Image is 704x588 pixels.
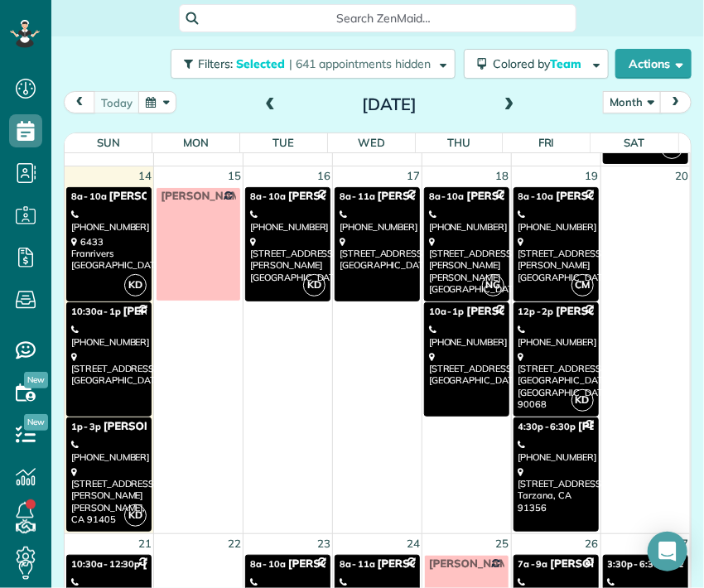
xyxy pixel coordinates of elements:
[429,324,504,348] div: [PHONE_NUMBER]
[494,166,511,186] a: 18
[624,136,644,149] span: Sat
[340,558,375,570] span: 8a - 11a
[518,209,594,233] div: [PHONE_NUMBER]
[518,466,594,513] div: [STREET_ADDRESS] Tarzana, CA 91356
[447,136,470,149] span: Thu
[518,421,576,432] span: 4:30p - 6:30p
[250,209,325,233] div: [PHONE_NUMBER]
[603,91,662,113] button: Month
[94,91,140,113] button: today
[467,305,662,318] span: [PERSON_NAME] & [PERSON_NAME]
[289,56,431,71] span: | 641 appointments hidden
[71,558,140,570] span: 10:30a - 12:30p
[518,190,554,202] span: 8a - 10a
[378,557,468,571] span: [PERSON_NAME]
[556,305,646,318] span: [PERSON_NAME]
[288,557,379,571] span: [PERSON_NAME]
[316,534,332,553] a: 23
[71,190,107,202] span: 8a - 10a
[71,306,121,317] span: 10:30a - 1p
[24,414,48,431] span: New
[673,166,690,186] a: 20
[124,274,147,296] span: KD
[550,557,640,571] span: [PERSON_NAME]
[64,91,95,113] button: prev
[286,95,493,113] h2: [DATE]
[71,421,101,432] span: 1p - 3p
[183,136,209,149] span: Mon
[482,274,504,296] span: NG
[226,166,243,186] a: 15
[71,351,147,387] div: [STREET_ADDRESS] [GEOGRAPHIC_DATA]
[71,439,147,463] div: [PHONE_NUMBER]
[137,534,153,553] a: 21
[493,56,587,71] span: Colored by
[518,558,548,570] span: 7a - 9a
[518,306,554,317] span: 12p - 2p
[518,351,594,410] div: [STREET_ADDRESS] [GEOGRAPHIC_DATA], [GEOGRAPHIC_DATA] 90068
[250,236,325,283] div: [STREET_ADDRESS] [PERSON_NAME][GEOGRAPHIC_DATA]
[250,190,286,202] span: 8a - 10a
[518,324,594,348] div: [PHONE_NUMBER]
[550,56,584,71] span: Team
[303,274,325,296] span: KD
[340,236,415,272] div: [STREET_ADDRESS] [GEOGRAPHIC_DATA]
[429,190,465,202] span: 8a - 10a
[273,136,295,149] span: Tue
[123,305,214,318] span: [PERSON_NAME]
[556,190,646,203] span: [PERSON_NAME]
[71,236,147,272] div: 6433 Franrivers [GEOGRAPHIC_DATA]
[467,190,557,203] span: [PERSON_NAME]
[198,56,233,71] span: Filters:
[250,558,286,570] span: 8a - 10a
[608,558,666,570] span: 3:30p - 6:30p
[518,236,594,283] div: [STREET_ADDRESS] [PERSON_NAME][GEOGRAPHIC_DATA]
[171,49,456,79] button: Filters: Selected | 641 appointments hidden
[429,306,465,317] span: 10a - 1p
[660,91,692,113] button: next
[162,49,456,79] a: Filters: Selected | 641 appointments hidden
[429,351,504,387] div: [STREET_ADDRESS] [GEOGRAPHIC_DATA]
[340,190,375,202] span: 8a - 11a
[358,136,385,149] span: Wed
[288,190,379,203] span: [PERSON_NAME]
[584,166,600,186] a: 19
[104,420,194,433] span: [PERSON_NAME]
[429,236,504,295] div: [STREET_ADDRESS][PERSON_NAME] [PERSON_NAME][GEOGRAPHIC_DATA]
[584,534,600,553] a: 26
[571,389,594,412] span: KD
[71,466,147,525] div: [STREET_ADDRESS][PERSON_NAME] [PERSON_NAME], CA 91405
[71,324,147,348] div: [PHONE_NUMBER]
[464,49,609,79] button: Colored byTeam
[226,534,243,553] a: 22
[378,190,468,203] span: [PERSON_NAME]
[124,504,147,527] span: KD
[429,209,504,233] div: [PHONE_NUMBER]
[538,136,555,149] span: Fri
[648,532,687,571] div: Open Intercom Messenger
[571,274,594,296] span: CM
[340,209,415,233] div: [PHONE_NUMBER]
[142,557,326,571] span: [PERSON_NAME] [PERSON_NAME]
[316,166,332,186] a: 16
[405,166,422,186] a: 17
[429,557,639,571] span: [PERSON_NAME] off every other [DATE]
[518,439,594,463] div: [PHONE_NUMBER]
[161,190,275,203] span: [PERSON_NAME] OFF
[137,166,153,186] a: 14
[97,136,120,149] span: Sun
[109,190,200,203] span: [PERSON_NAME]
[494,534,511,553] a: 25
[615,49,692,79] button: Actions
[236,56,286,71] span: Selected
[405,534,422,553] a: 24
[71,209,147,233] div: [PHONE_NUMBER]
[24,372,48,388] span: New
